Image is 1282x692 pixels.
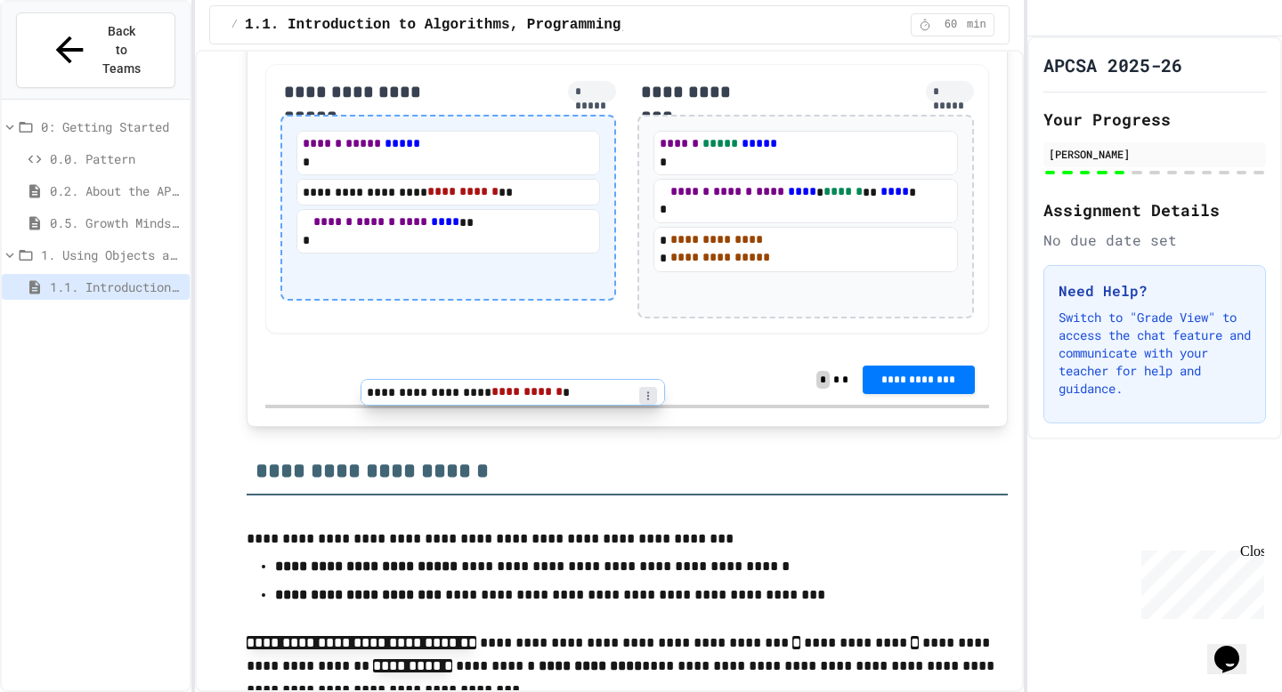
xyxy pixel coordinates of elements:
[50,181,183,200] span: 0.2. About the AP CSA Exam
[1059,309,1251,398] p: Switch to "Grade View" to access the chat feature and communicate with your teacher for help and ...
[231,18,238,32] span: /
[1043,229,1266,251] div: No due date set
[41,117,183,136] span: 0: Getting Started
[50,213,183,232] span: 0.5. Growth Mindset
[1059,280,1251,302] h3: Need Help?
[7,7,123,113] div: Chat with us now!Close
[937,18,965,32] span: 60
[1134,543,1264,619] iframe: chat widget
[245,14,750,36] span: 1.1. Introduction to Algorithms, Programming, and Compilers
[1043,107,1266,132] h2: Your Progress
[50,278,183,296] span: 1.1. Introduction to Algorithms, Programming, and Compilers
[50,149,183,168] span: 0.0. Pattern
[1043,52,1182,77] h1: APCSA 2025-26
[41,245,183,264] span: 1. Using Objects and Methods
[1207,621,1264,674] iframe: chat widget
[1049,146,1261,162] div: [PERSON_NAME]
[101,22,142,78] span: Back to Teams
[967,18,986,32] span: min
[1043,197,1266,222] h2: Assignment Details
[16,12,175,88] button: Back to Teams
